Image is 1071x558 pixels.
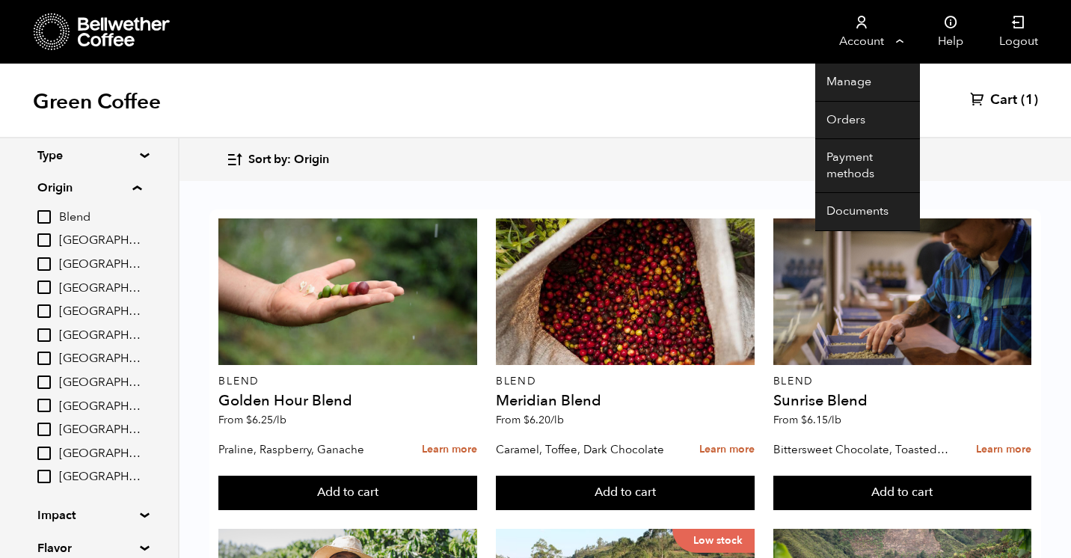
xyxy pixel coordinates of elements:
[37,257,51,271] input: [GEOGRAPHIC_DATA]
[37,147,141,165] summary: Type
[422,434,477,466] a: Learn more
[37,399,51,412] input: [GEOGRAPHIC_DATA]
[496,413,564,427] span: From
[218,438,394,461] p: Praline, Raspberry, Ganache
[496,438,672,461] p: Caramel, Toffee, Dark Chocolate
[815,102,920,140] a: Orders
[37,179,141,197] summary: Origin
[59,304,141,320] span: [GEOGRAPHIC_DATA]
[815,64,920,102] a: Manage
[246,413,252,427] span: $
[59,351,141,367] span: [GEOGRAPHIC_DATA]
[37,328,51,342] input: [GEOGRAPHIC_DATA]
[37,280,51,294] input: [GEOGRAPHIC_DATA]
[37,233,51,247] input: [GEOGRAPHIC_DATA]
[246,413,286,427] bdi: 6.25
[218,413,286,427] span: From
[699,434,755,466] a: Learn more
[218,376,477,387] p: Blend
[59,280,141,297] span: [GEOGRAPHIC_DATA]
[273,413,286,427] span: /lb
[496,376,755,387] p: Blend
[59,209,141,226] span: Blend
[524,413,564,427] bdi: 6.20
[524,413,530,427] span: $
[773,413,841,427] span: From
[218,393,477,408] h4: Golden Hour Blend
[773,376,1032,387] p: Blend
[815,193,920,231] a: Documents
[773,393,1032,408] h4: Sunrise Blend
[37,352,51,365] input: [GEOGRAPHIC_DATA]
[59,446,141,462] span: [GEOGRAPHIC_DATA]
[828,413,841,427] span: /lb
[496,476,755,510] button: Add to cart
[59,399,141,415] span: [GEOGRAPHIC_DATA]
[672,529,755,553] p: Low stock
[773,438,949,461] p: Bittersweet Chocolate, Toasted Marshmallow, Candied Orange, Praline
[37,375,51,389] input: [GEOGRAPHIC_DATA]
[226,142,329,177] button: Sort by: Origin
[815,139,920,193] a: Payment methods
[248,152,329,168] span: Sort by: Origin
[976,434,1031,466] a: Learn more
[801,413,841,427] bdi: 6.15
[773,476,1032,510] button: Add to cart
[801,413,807,427] span: $
[37,304,51,318] input: [GEOGRAPHIC_DATA]
[59,422,141,438] span: [GEOGRAPHIC_DATA]
[59,375,141,391] span: [GEOGRAPHIC_DATA]
[990,91,1017,109] span: Cart
[218,476,477,510] button: Add to cart
[1021,91,1038,109] span: (1)
[59,328,141,344] span: [GEOGRAPHIC_DATA]
[59,233,141,249] span: [GEOGRAPHIC_DATA]
[496,393,755,408] h4: Meridian Blend
[59,257,141,273] span: [GEOGRAPHIC_DATA]
[37,470,51,483] input: [GEOGRAPHIC_DATA]
[37,210,51,224] input: Blend
[33,88,161,115] h1: Green Coffee
[37,506,141,524] summary: Impact
[37,539,141,557] summary: Flavor
[59,469,141,485] span: [GEOGRAPHIC_DATA]
[970,91,1038,109] a: Cart (1)
[37,423,51,436] input: [GEOGRAPHIC_DATA]
[550,413,564,427] span: /lb
[37,447,51,460] input: [GEOGRAPHIC_DATA]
